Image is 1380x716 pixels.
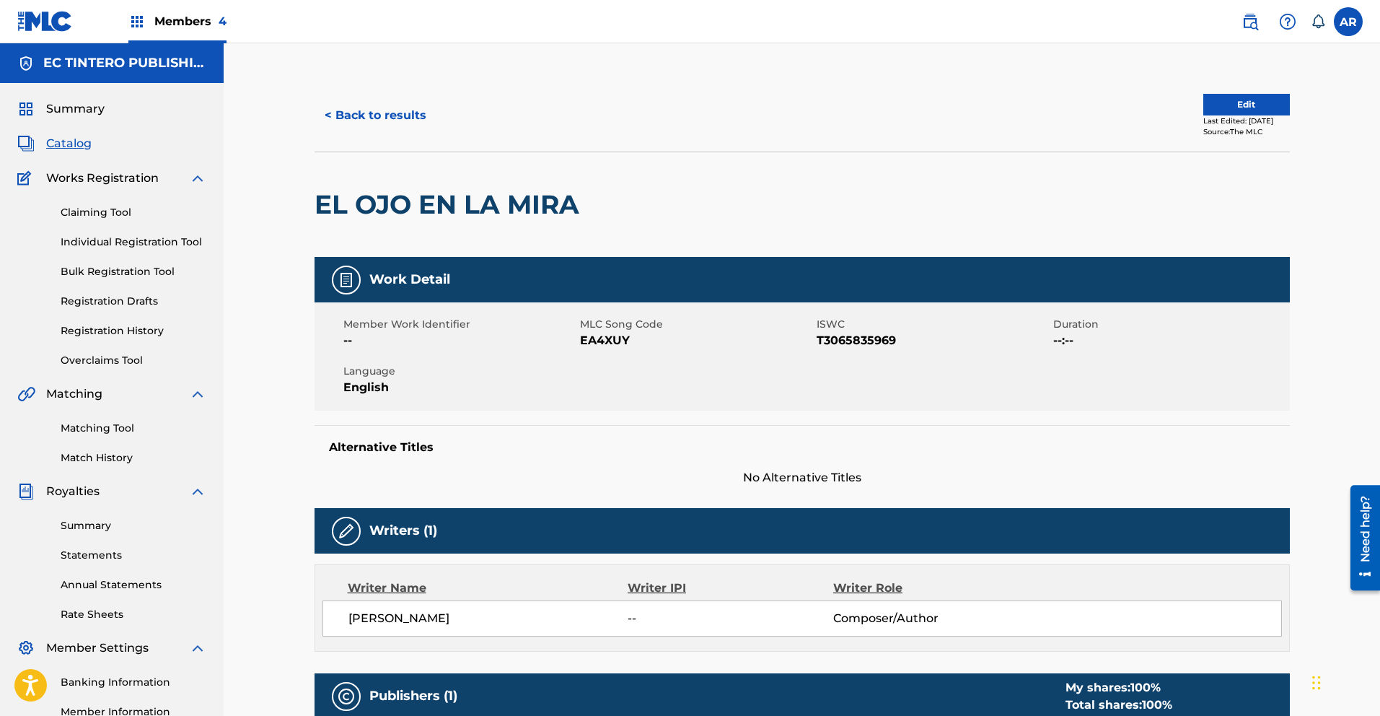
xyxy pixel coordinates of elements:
[369,688,457,704] h5: Publishers (1)
[219,14,227,28] span: 4
[343,332,576,349] span: --
[343,364,576,379] span: Language
[61,548,206,563] a: Statements
[61,675,206,690] a: Banking Information
[628,610,832,627] span: --
[61,205,206,220] a: Claiming Tool
[17,170,36,187] img: Works Registration
[17,135,35,152] img: Catalog
[43,55,206,71] h5: EC TINTERO PUBLISHING
[17,639,35,657] img: Member Settings
[61,323,206,339] a: Registration History
[61,294,206,309] a: Registration Drafts
[189,639,206,657] img: expand
[329,440,1275,455] h5: Alternative Titles
[817,317,1050,332] span: ISWC
[1273,7,1302,36] div: Help
[1203,94,1290,115] button: Edit
[1065,697,1172,714] div: Total shares:
[17,55,35,72] img: Accounts
[189,385,206,403] img: expand
[1311,14,1325,29] div: Notifications
[1130,681,1161,694] span: 100 %
[17,100,35,118] img: Summary
[46,170,159,187] span: Works Registration
[1308,647,1380,716] iframe: Chat Widget
[580,332,813,349] span: EA4XUY
[369,271,450,288] h5: Work Detail
[46,385,102,403] span: Matching
[61,353,206,368] a: Overclaims Tool
[61,607,206,622] a: Rate Sheets
[348,610,628,627] span: [PERSON_NAME]
[61,235,206,250] a: Individual Registration Tool
[61,518,206,533] a: Summary
[61,577,206,593] a: Annual Statements
[315,188,586,221] h2: EL OJO EN LA MIRA
[580,317,813,332] span: MLC Song Code
[1279,13,1296,30] img: help
[17,385,35,403] img: Matching
[1142,698,1172,712] span: 100 %
[1340,479,1380,595] iframe: Resource Center
[61,264,206,279] a: Bulk Registration Tool
[61,421,206,436] a: Matching Tool
[1065,679,1172,697] div: My shares:
[833,580,1020,597] div: Writer Role
[189,170,206,187] img: expand
[338,688,355,705] img: Publishers
[315,469,1290,486] span: No Alternative Titles
[46,483,100,500] span: Royalties
[1241,13,1259,30] img: search
[17,11,73,32] img: MLC Logo
[343,379,576,396] span: English
[338,523,355,540] img: Writers
[817,332,1050,349] span: T3065835969
[348,580,628,597] div: Writer Name
[1236,7,1265,36] a: Public Search
[1053,332,1286,349] span: --:--
[315,97,436,134] button: < Back to results
[17,135,92,152] a: CatalogCatalog
[628,580,833,597] div: Writer IPI
[46,100,105,118] span: Summary
[46,639,149,657] span: Member Settings
[343,317,576,332] span: Member Work Identifier
[17,483,35,500] img: Royalties
[1053,317,1286,332] span: Duration
[154,13,227,30] span: Members
[833,610,1020,627] span: Composer/Author
[338,271,355,289] img: Work Detail
[1334,7,1363,36] div: User Menu
[1312,661,1321,704] div: Drag
[128,13,146,30] img: Top Rightsholders
[17,100,105,118] a: SummarySummary
[61,450,206,466] a: Match History
[46,135,92,152] span: Catalog
[1203,115,1290,126] div: Last Edited: [DATE]
[189,483,206,500] img: expand
[1203,126,1290,137] div: Source: The MLC
[369,523,437,539] h5: Writers (1)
